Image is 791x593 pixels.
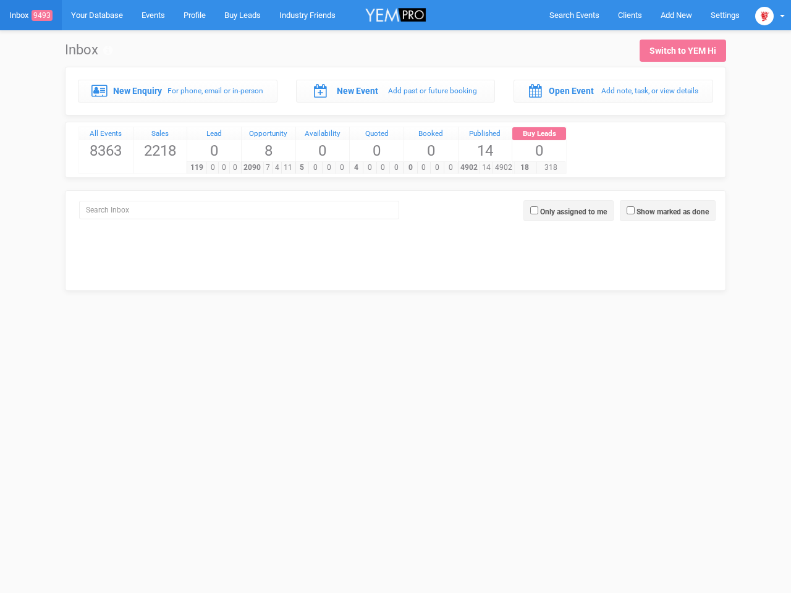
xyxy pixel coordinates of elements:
span: 18 [512,162,537,174]
span: 0 [512,140,566,161]
img: open-uri20250107-2-1pbi2ie [755,7,774,25]
div: Switch to YEM Hi [649,44,716,57]
label: Open Event [549,85,594,97]
a: All Events [79,127,133,141]
span: 5 [295,162,310,174]
span: Search Events [549,11,599,20]
span: 4902 [458,162,480,174]
span: 318 [536,162,566,174]
span: 4 [272,162,282,174]
span: 2090 [241,162,264,174]
a: Quoted [350,127,404,141]
label: New Enquiry [113,85,162,97]
label: Only assigned to me [540,206,607,217]
a: Booked [404,127,458,141]
span: 14 [480,162,493,174]
span: 0 [296,140,350,161]
span: 0 [404,162,418,174]
small: Add note, task, or view details [601,86,698,95]
span: 0 [322,162,336,174]
small: For phone, email or in-person [167,86,263,95]
span: 2218 [133,140,187,161]
label: New Event [337,85,378,97]
span: 0 [308,162,323,174]
a: Opportunity [242,127,295,141]
span: 0 [206,162,218,174]
span: Add New [661,11,692,20]
span: 0 [187,140,241,161]
span: 9493 [32,10,53,21]
a: Switch to YEM Hi [640,40,726,62]
span: 0 [417,162,431,174]
span: 0 [229,162,241,174]
span: 0 [336,162,350,174]
label: Show marked as done [637,206,709,217]
a: Open Event Add note, task, or view details [514,80,713,102]
span: 4902 [493,162,515,174]
span: 0 [218,162,230,174]
span: 119 [187,162,207,174]
span: 0 [430,162,444,174]
span: 0 [350,140,404,161]
span: 8363 [79,140,133,161]
a: New Event Add past or future booking [296,80,496,102]
small: Add past or future booking [388,86,477,95]
span: 0 [376,162,391,174]
h1: Inbox [65,43,112,57]
span: 14 [459,140,512,161]
a: Availability [296,127,350,141]
a: Sales [133,127,187,141]
span: Clients [618,11,642,20]
span: 8 [242,140,295,161]
span: 4 [349,162,363,174]
span: 11 [281,162,295,174]
span: 0 [389,162,404,174]
a: New Enquiry For phone, email or in-person [78,80,277,102]
a: Buy Leads [512,127,566,141]
a: Lead [187,127,241,141]
span: 7 [263,162,273,174]
span: 0 [363,162,377,174]
input: Search Inbox [79,201,399,219]
span: 0 [444,162,458,174]
span: 0 [404,140,458,161]
a: Published [459,127,512,141]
